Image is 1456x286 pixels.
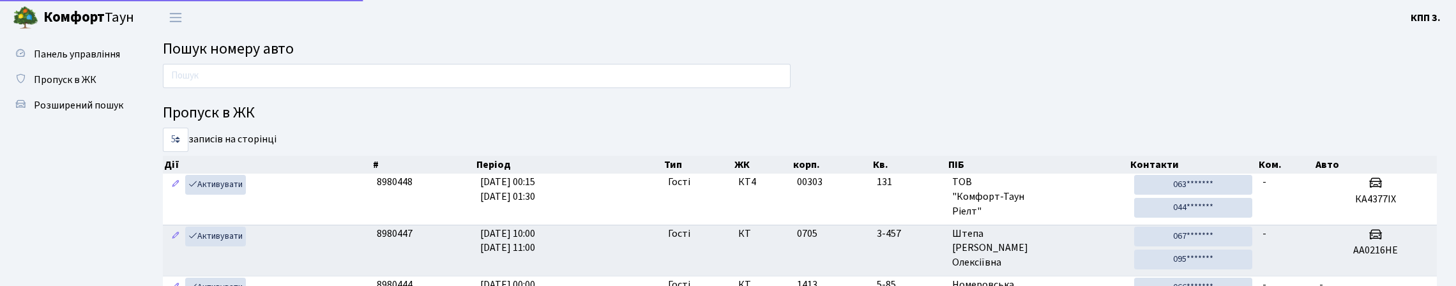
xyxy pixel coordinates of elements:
th: ПІБ [947,156,1129,174]
span: - [1263,175,1266,189]
a: Панель управління [6,41,134,67]
span: ТОВ "Комфорт-Таун Ріелт" [952,175,1124,219]
span: 8980448 [377,175,413,189]
span: [DATE] 00:15 [DATE] 01:30 [480,175,535,204]
img: logo.png [13,5,38,31]
a: Активувати [185,227,246,246]
span: Штепа [PERSON_NAME] Олексіївна [952,227,1124,271]
span: КТ [738,227,787,241]
span: Панель управління [34,47,120,61]
input: Пошук [163,64,791,88]
a: КПП 3. [1411,10,1441,26]
h5: КА4377IX [1319,193,1432,206]
th: Тип [663,156,733,174]
span: 00303 [797,175,823,189]
span: 0705 [797,227,817,241]
h4: Пропуск в ЖК [163,104,1437,123]
b: КПП 3. [1411,11,1441,25]
span: 3-457 [877,227,942,241]
span: 8980447 [377,227,413,241]
a: Редагувати [168,227,183,246]
th: Ком. [1257,156,1314,174]
a: Розширений пошук [6,93,134,118]
th: Дії [163,156,372,174]
span: Гості [668,227,690,241]
span: Розширений пошук [34,98,123,112]
span: Пошук номеру авто [163,38,294,60]
th: корп. [792,156,872,174]
b: Комфорт [43,7,105,27]
a: Пропуск в ЖК [6,67,134,93]
span: - [1263,227,1266,241]
th: Кв. [872,156,947,174]
span: Гості [668,175,690,190]
span: КТ4 [738,175,787,190]
select: записів на сторінці [163,128,188,152]
span: 131 [877,175,942,190]
a: Редагувати [168,175,183,195]
th: # [372,156,476,174]
a: Активувати [185,175,246,195]
span: Пропуск в ЖК [34,73,96,87]
button: Переключити навігацію [160,7,192,28]
span: [DATE] 10:00 [DATE] 11:00 [480,227,535,255]
label: записів на сторінці [163,128,277,152]
th: Авто [1314,156,1437,174]
th: Період [475,156,663,174]
span: Таун [43,7,134,29]
th: ЖК [733,156,792,174]
th: Контакти [1129,156,1257,174]
h5: АА0216НЕ [1319,245,1432,257]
